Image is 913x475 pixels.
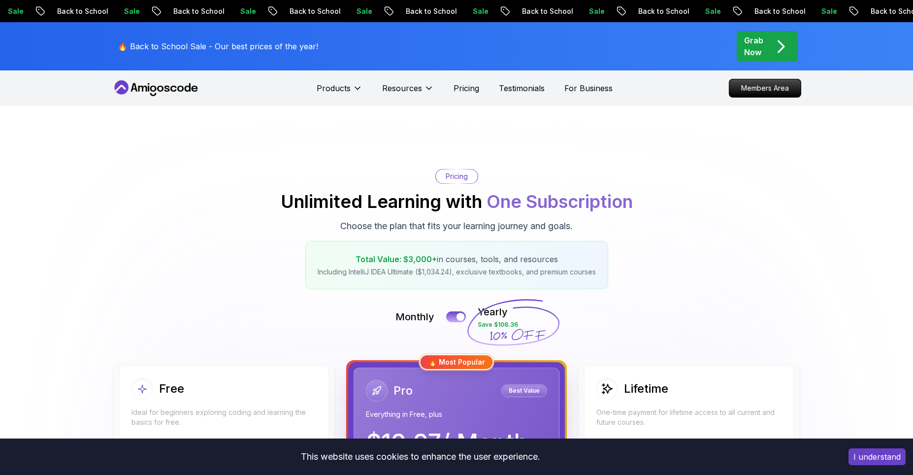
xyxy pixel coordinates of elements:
[106,6,138,16] p: Sale
[564,82,613,94] a: For Business
[272,6,339,16] p: Back to School
[366,409,547,419] p: Everything in Free, plus
[729,79,801,97] p: Members Area
[39,6,106,16] p: Back to School
[388,6,455,16] p: Back to School
[382,82,434,102] button: Resources
[744,34,763,58] p: Grab Now
[454,82,479,94] a: Pricing
[596,407,782,427] p: One-time payment for lifetime access to all current and future courses.
[393,383,413,399] h2: Pro
[339,6,370,16] p: Sale
[131,407,317,427] p: Ideal for beginners exploring coding and learning the basics for free.
[487,191,633,212] span: One Subscription
[503,386,546,396] p: Best Value
[156,6,223,16] p: Back to School
[620,6,687,16] p: Back to School
[395,310,434,324] p: Monthly
[366,431,528,455] p: $ 19.97 / Month
[571,6,603,16] p: Sale
[159,381,184,397] h2: Free
[318,253,596,265] p: in courses, tools, and resources
[223,6,254,16] p: Sale
[729,79,801,98] a: Members Area
[737,6,804,16] p: Back to School
[317,82,362,102] button: Products
[624,381,668,397] h2: Lifetime
[318,267,596,277] p: Including IntelliJ IDEA Ultimate ($1,034.24), exclusive textbooks, and premium courses
[340,219,573,233] p: Choose the plan that fits your learning journey and goals.
[455,6,487,16] p: Sale
[118,40,318,52] p: 🔥 Back to School Sale - Our best prices of the year!
[804,6,835,16] p: Sale
[317,82,351,94] p: Products
[356,254,437,264] span: Total Value: $3,000+
[446,171,468,181] p: Pricing
[687,6,719,16] p: Sale
[499,82,545,94] a: Testimonials
[382,82,422,94] p: Resources
[504,6,571,16] p: Back to School
[281,192,633,211] h2: Unlimited Learning with
[848,448,906,465] button: Accept cookies
[7,446,834,468] div: This website uses cookies to enhance the user experience.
